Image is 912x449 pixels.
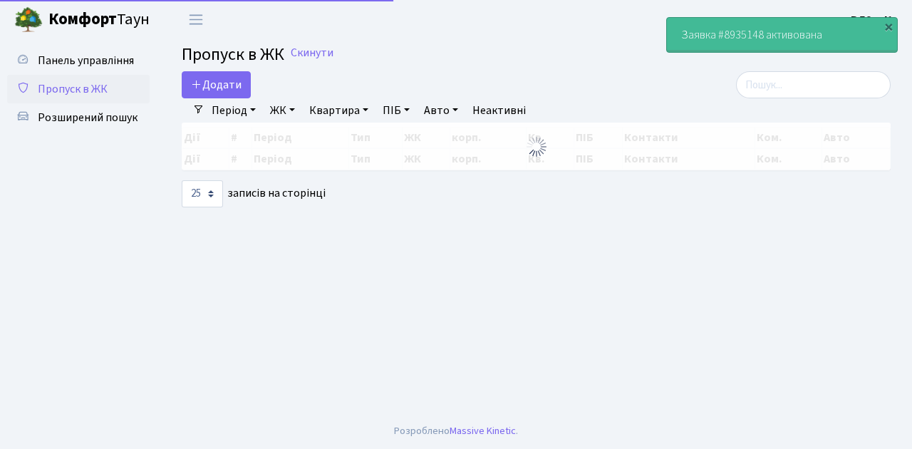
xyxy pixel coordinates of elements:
span: Пропуск в ЖК [38,81,108,97]
img: logo.png [14,6,43,34]
a: Квартира [304,98,374,123]
div: Заявка #8935148 активована [667,18,897,52]
button: Переключити навігацію [178,8,214,31]
span: Таун [48,8,150,32]
a: ПІБ [377,98,415,123]
span: Пропуск в ЖК [182,42,284,67]
span: Розширений пошук [38,110,138,125]
a: ЖК [264,98,301,123]
b: ВЛ2 -. К. [851,12,895,28]
label: записів на сторінці [182,180,326,207]
div: Розроблено . [394,423,518,439]
a: Додати [182,71,251,98]
span: Панель управління [38,53,134,68]
input: Пошук... [736,71,891,98]
a: Скинути [291,46,333,60]
select: записів на сторінці [182,180,223,207]
div: × [881,19,896,33]
a: Неактивні [467,98,532,123]
a: Період [206,98,261,123]
img: Обробка... [525,135,548,158]
a: ВЛ2 -. К. [851,11,895,29]
a: Massive Kinetic [450,423,516,438]
span: Додати [191,77,242,93]
a: Авто [418,98,464,123]
a: Панель управління [7,46,150,75]
b: Комфорт [48,8,117,31]
a: Розширений пошук [7,103,150,132]
a: Пропуск в ЖК [7,75,150,103]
